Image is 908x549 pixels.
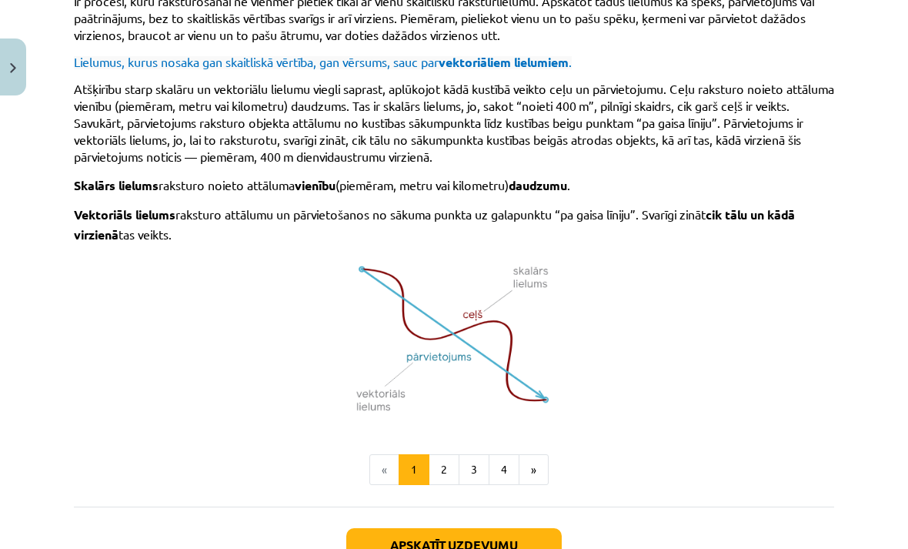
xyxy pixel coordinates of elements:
button: 3 [459,454,489,485]
img: icon-close-lesson-0947bae3869378f0d4975bcd49f059093ad1ed9edebbc8119c70593378902aed.svg [10,63,16,73]
span: tas veikts. [119,226,172,242]
button: 1 [399,454,429,485]
span: vienību [295,177,335,193]
span: Skalārs lielums [74,177,159,193]
span: Lielumus, kurus nosaka gan skaitliskā vērtība, gan vērsums, sauc par . [74,54,572,69]
span: vektoriāliem lielumiem [439,54,569,70]
span: (piemēram, metru vai kilometru) [335,177,509,192]
span: m dienvidaustrumu virzienā. [283,149,432,164]
button: » [519,454,549,485]
span: raksturo noieto attāluma [159,177,295,192]
button: 2 [429,454,459,485]
span: Atšķirību starp skalāru un vektoriālu lielumu viegli saprast, aplūkojot kādā kustībā veikto ceļu ... [74,81,834,113]
span: raksturo attālumu un pārvietošanos no sākuma punkta uz galapunktu “pa gaisa līniju”. Svarīgi zināt [175,206,706,222]
span: Vektoriāls lielums [74,206,175,223]
button: 4 [489,454,519,485]
nav: Page navigation example [74,454,834,485]
span: daudzumu [509,177,567,193]
span: . [567,177,570,192]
